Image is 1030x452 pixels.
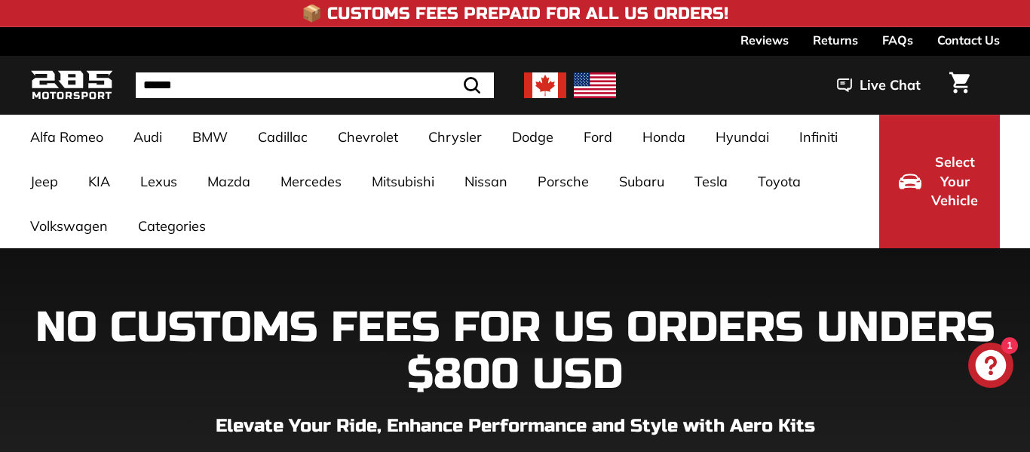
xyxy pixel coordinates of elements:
a: FAQs [882,27,913,53]
button: Select Your Vehicle [879,115,1000,248]
a: Mercedes [265,159,357,204]
a: Infiniti [784,115,853,159]
a: Hyundai [700,115,784,159]
a: Ford [569,115,627,159]
a: Honda [627,115,700,159]
a: Volkswagen [15,204,123,248]
a: Contact Us [937,27,1000,53]
a: Categories [123,204,221,248]
a: KIA [73,159,125,204]
a: Jeep [15,159,73,204]
a: Tesla [679,159,743,204]
a: Mazda [192,159,265,204]
a: Audi [118,115,177,159]
a: Reviews [740,27,789,53]
a: Returns [813,27,858,53]
a: Lexus [125,159,192,204]
a: Nissan [449,159,523,204]
a: Alfa Romeo [15,115,118,159]
a: Porsche [523,159,604,204]
p: Elevate Your Ride, Enhance Performance and Style with Aero Kits [30,413,1000,440]
img: Logo_285_Motorsport_areodynamics_components [30,68,113,103]
a: Toyota [743,159,816,204]
button: Live Chat [817,66,940,104]
a: Cart [940,60,979,111]
h1: NO CUSTOMS FEES FOR US ORDERS UNDERS $800 USD [30,305,1000,398]
a: Subaru [604,159,679,204]
a: Mitsubishi [357,159,449,204]
span: Live Chat [860,75,921,95]
h4: 📦 Customs Fees Prepaid for All US Orders! [302,5,728,23]
input: Search [136,72,494,98]
a: BMW [177,115,243,159]
a: Chevrolet [323,115,413,159]
a: Chrysler [413,115,497,159]
a: Cadillac [243,115,323,159]
a: Dodge [497,115,569,159]
inbox-online-store-chat: Shopify online store chat [964,343,1018,392]
span: Select Your Vehicle [929,152,980,211]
